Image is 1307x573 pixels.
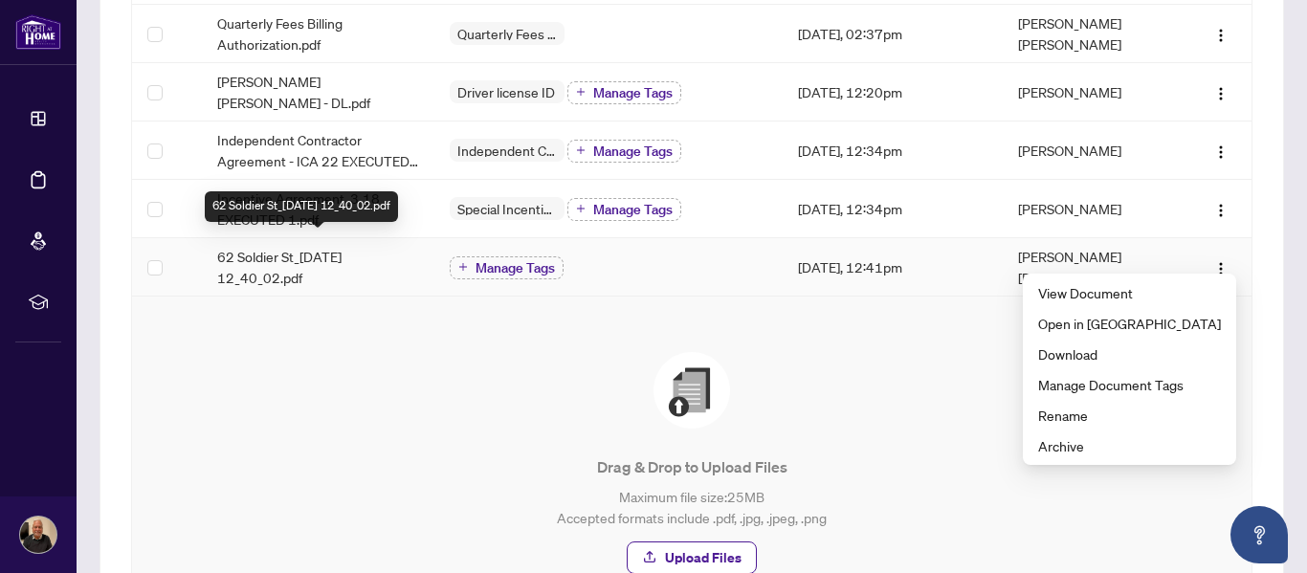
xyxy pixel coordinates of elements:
span: Download [1038,343,1221,364]
span: Upload Files [665,542,742,573]
span: Independent Contractor Agreement - ICA 22 EXECUTED 1.pdf [217,129,419,171]
div: 62 Soldier St_[DATE] 12_40_02.pdf [205,191,398,222]
span: plus [458,262,468,272]
button: Open asap [1230,506,1288,563]
td: [PERSON_NAME] [1003,180,1177,238]
span: 62 Soldier St_[DATE] 12_40_02.pdf [217,246,419,288]
button: Logo [1206,135,1236,165]
span: Quarterly Fees Billing Authorization.pdf [217,12,419,55]
span: Manage Tags [593,86,673,99]
p: Drag & Drop to Upload Files [170,455,1213,478]
button: Logo [1206,18,1236,49]
td: [DATE], 12:34pm [783,121,1004,180]
span: Archive [1038,435,1221,456]
span: [PERSON_NAME] [PERSON_NAME] - DL.pdf [217,71,419,113]
td: [PERSON_NAME] [PERSON_NAME] [1003,5,1177,63]
span: plus [576,204,586,213]
span: Manage Document Tags [1038,374,1221,395]
span: Driver license ID [450,85,563,99]
span: Independent Contractor Agreement [450,143,565,157]
span: View Document [1038,282,1221,303]
span: plus [576,87,586,97]
button: Manage Tags [567,81,681,104]
img: File Upload [653,352,730,429]
span: Incentive Agreement_3 18 EXECUTED 1.pdf [217,187,419,230]
td: [DATE], 12:20pm [783,63,1004,121]
button: Manage Tags [567,140,681,163]
img: Logo [1213,28,1229,43]
span: Manage Tags [593,203,673,216]
td: [PERSON_NAME] [PERSON_NAME] [1003,238,1177,297]
td: [DATE], 02:37pm [783,5,1004,63]
span: plus [576,145,586,155]
td: [DATE], 12:41pm [783,238,1004,297]
span: Special Incentive Agreement [450,202,565,215]
td: [PERSON_NAME] [1003,121,1177,180]
span: Rename [1038,405,1221,426]
td: [PERSON_NAME] [1003,63,1177,121]
p: Maximum file size: 25 MB Accepted formats include .pdf, .jpg, .jpeg, .png [170,486,1213,528]
span: Manage Tags [476,261,555,275]
button: Logo [1206,193,1236,224]
img: Logo [1213,261,1229,276]
span: Manage Tags [593,144,673,158]
img: Logo [1213,144,1229,160]
img: Profile Icon [20,517,56,553]
span: Open in [GEOGRAPHIC_DATA] [1038,313,1221,334]
button: Logo [1206,77,1236,107]
span: Quarterly Fees Billing Authorization [450,27,565,40]
button: Manage Tags [450,256,564,279]
img: Logo [1213,203,1229,218]
button: Logo [1206,252,1236,282]
button: Manage Tags [567,198,681,221]
td: [DATE], 12:34pm [783,180,1004,238]
img: logo [15,14,61,50]
img: Logo [1213,86,1229,101]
